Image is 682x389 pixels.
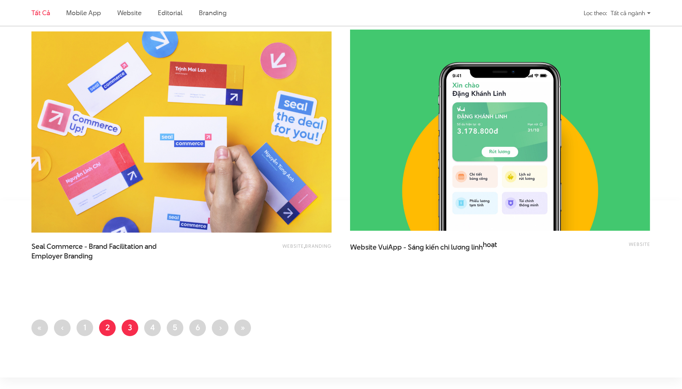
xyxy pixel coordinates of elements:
a: 6 [189,319,206,336]
span: hoạt [483,240,497,250]
a: 5 [167,319,183,336]
span: Employer Branding [31,251,93,261]
span: › [219,322,222,333]
a: Seal Commerce - Brand Facilitation andEmployer Branding [31,242,179,260]
span: « [37,322,42,333]
img: website VuiApp - Sáng kiến chi lương linh hoạt [350,30,650,231]
div: Lọc theo: [584,7,607,20]
a: 4 [144,319,161,336]
img: Rebranding SEAL ECOM Shopify [31,31,332,233]
a: Website [629,241,650,247]
span: » [240,322,245,333]
span: Seal Commerce - Brand Facilitation and [31,242,179,260]
div: Tất cả ngành [611,7,651,20]
span: Website VuiApp - Sáng kiến chi lương linh [350,240,498,258]
div: , [211,242,332,257]
a: Branding [199,8,226,17]
a: Tất cả [31,8,50,17]
a: Branding [305,243,332,249]
a: Website [282,243,304,249]
a: Website VuiApp - Sáng kiến chi lương linhhoạt [350,240,498,258]
a: Website [117,8,142,17]
a: 3 [122,319,138,336]
a: 1 [77,319,93,336]
a: Editorial [158,8,183,17]
span: ‹ [61,322,64,333]
a: Mobile app [66,8,101,17]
